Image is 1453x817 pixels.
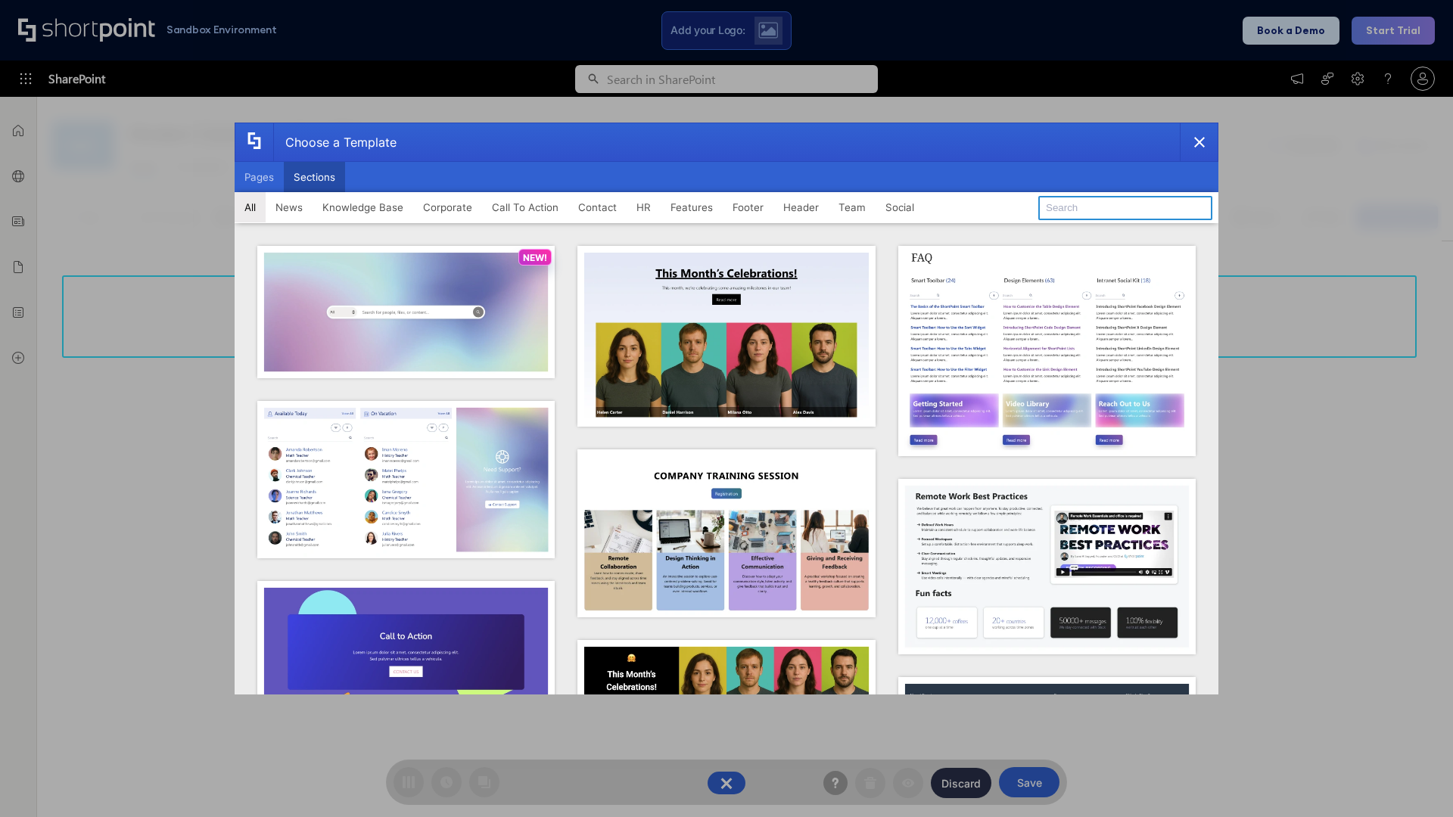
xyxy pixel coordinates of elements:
[1038,196,1212,220] input: Search
[523,252,547,263] p: NEW!
[235,162,284,192] button: Pages
[235,192,266,222] button: All
[313,192,413,222] button: Knowledge Base
[723,192,773,222] button: Footer
[235,123,1218,694] div: template selector
[829,192,876,222] button: Team
[413,192,482,222] button: Corporate
[773,192,829,222] button: Header
[1377,744,1453,817] iframe: Chat Widget
[284,162,345,192] button: Sections
[568,192,627,222] button: Contact
[661,192,723,222] button: Features
[482,192,568,222] button: Call To Action
[627,192,661,222] button: HR
[876,192,924,222] button: Social
[273,123,397,161] div: Choose a Template
[266,192,313,222] button: News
